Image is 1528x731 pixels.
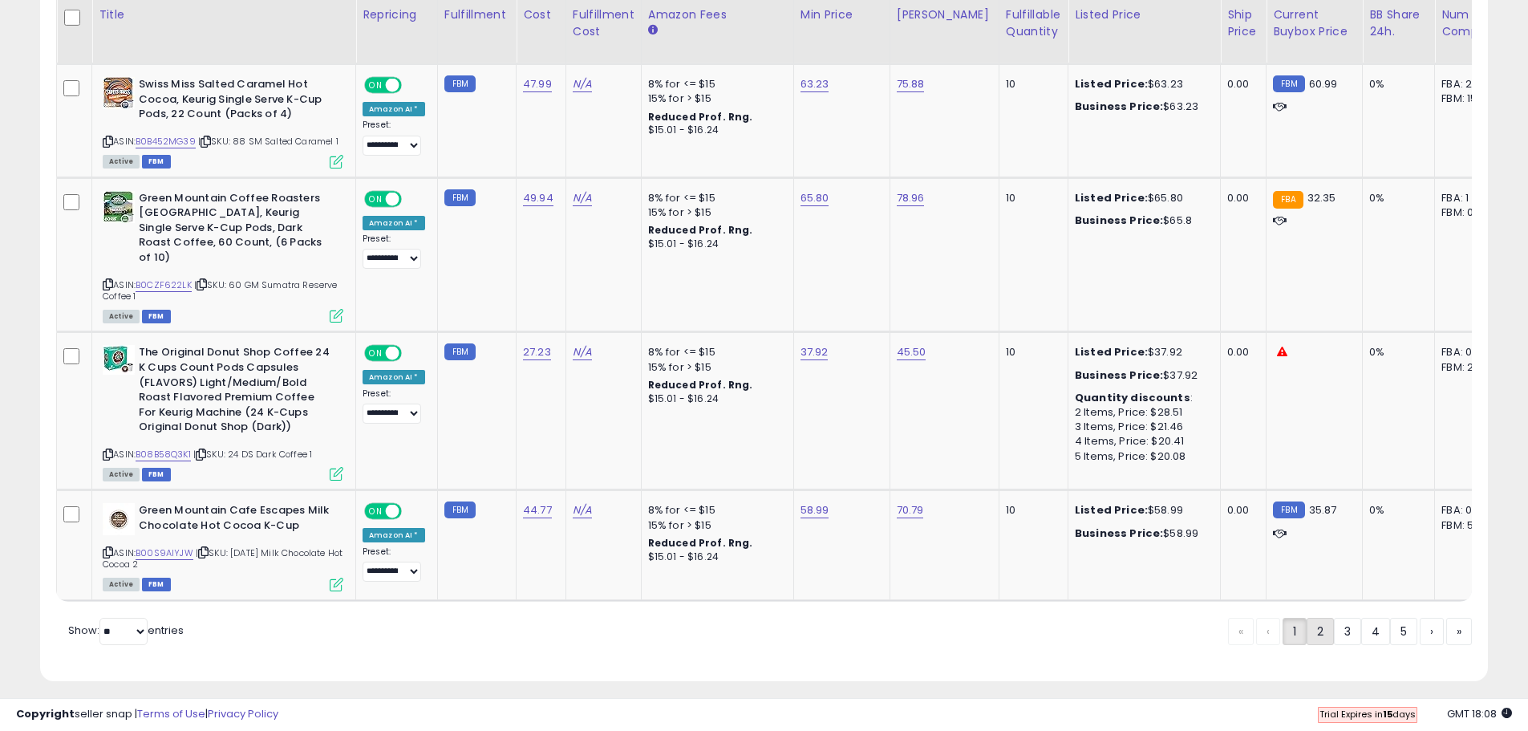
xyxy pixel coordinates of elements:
span: OFF [399,192,425,205]
div: $63.23 [1075,99,1208,114]
a: 5 [1390,618,1417,645]
span: ON [366,79,386,92]
a: 49.94 [523,190,553,206]
div: FBA: 1 [1441,191,1494,205]
div: Fulfillment [444,6,509,23]
span: | SKU: 24 DS Dark Coffee 1 [193,448,312,461]
a: B0B452MG39 [136,135,196,148]
b: Business Price: [1075,526,1163,541]
img: 51OgmBBN3aL._SL40_.jpg [103,77,135,109]
div: $65.8 [1075,213,1208,228]
a: 78.96 [897,190,925,206]
small: FBM [1273,75,1304,92]
div: ASIN: [103,503,343,589]
span: OFF [399,347,425,360]
div: $63.23 [1075,77,1208,91]
div: Min Price [800,6,883,23]
div: Title [99,6,349,23]
small: FBM [444,502,476,518]
span: ON [366,192,386,205]
div: : [1075,391,1208,405]
b: Swiss Miss Salted Caramel Hot Cocoa, Keurig Single Serve K-Cup Pods, 22 Count (Packs of 4) [139,77,334,126]
div: $15.01 - $16.24 [648,238,781,251]
a: 3 [1334,618,1361,645]
small: FBA [1273,191,1303,209]
div: Repricing [363,6,431,23]
div: ASIN: [103,77,343,166]
div: 0% [1369,345,1422,359]
span: OFF [399,79,425,92]
span: ON [366,347,386,360]
div: FBM: 5 [1441,518,1494,533]
div: 8% for <= $15 [648,503,781,518]
span: FBM [142,155,171,169]
div: 0.00 [1227,77,1254,91]
span: ON [366,505,386,518]
a: N/A [573,76,592,92]
a: 1 [1283,618,1307,645]
div: 15% for > $15 [648,205,781,220]
div: Preset: [363,120,425,156]
div: Ship Price [1227,6,1259,40]
div: 8% for <= $15 [648,191,781,205]
div: Amazon AI * [363,102,425,116]
div: BB Share 24h. [1369,6,1428,40]
b: Green Mountain Cafe Escapes Milk Chocolate Hot Cocoa K-Cup [139,503,334,537]
span: 35.87 [1309,502,1337,518]
div: Num of Comp. [1441,6,1500,40]
small: FBM [444,75,476,92]
span: | SKU: 60 GM Sumatra Reserve Coffee 1 [103,278,338,303]
b: Quantity discounts [1075,390,1190,405]
div: ASIN: [103,191,343,322]
div: Amazon Fees [648,6,787,23]
div: Amazon AI * [363,528,425,542]
b: Reduced Prof. Rng. [648,110,753,124]
b: Reduced Prof. Rng. [648,378,753,392]
b: Green Mountain Coffee Roasters [GEOGRAPHIC_DATA], Keurig Single Serve K-Cup Pods, Dark Roast Coff... [139,191,334,270]
div: seller snap | | [16,707,278,722]
span: 32.35 [1307,190,1336,205]
div: 10 [1006,191,1056,205]
a: N/A [573,190,592,206]
div: $15.01 - $16.24 [648,124,781,137]
b: Business Price: [1075,368,1163,383]
div: Preset: [363,388,425,424]
span: Trial Expires in days [1319,708,1416,721]
div: $37.92 [1075,345,1208,359]
a: N/A [573,344,592,360]
div: ASIN: [103,345,343,479]
div: Amazon AI * [363,370,425,384]
span: FBM [142,578,171,591]
a: 63.23 [800,76,829,92]
img: 51urNYuKRLL._SL40_.jpg [103,345,135,375]
a: 58.99 [800,502,829,518]
span: All listings currently available for purchase on Amazon [103,155,140,169]
span: FBM [142,468,171,481]
div: FBM: 15 [1441,91,1494,106]
span: All listings currently available for purchase on Amazon [103,578,140,591]
div: $65.80 [1075,191,1208,205]
span: | SKU: [DATE] Milk Chocolate Hot Cocoa 2 [103,546,342,571]
div: $15.01 - $16.24 [648,550,781,564]
b: The Original Donut Shop Coffee 24 K Cups Count Pods Capsules (FLAVORS) Light/Medium/Bold Roast Fl... [139,345,334,438]
a: 45.50 [897,344,926,360]
div: FBM: 0 [1441,205,1494,220]
span: » [1457,623,1461,640]
b: 15 [1383,708,1392,721]
a: Privacy Policy [208,706,278,721]
div: Listed Price [1075,6,1214,23]
small: FBM [1273,502,1304,518]
strong: Copyright [16,706,75,721]
a: 75.88 [897,76,925,92]
div: Preset: [363,234,425,270]
div: 0% [1369,77,1422,91]
b: Listed Price: [1075,76,1148,91]
div: 2 Items, Price: $28.51 [1075,405,1208,420]
div: $58.99 [1075,526,1208,541]
div: 15% for > $15 [648,360,781,375]
div: 0% [1369,503,1422,518]
span: › [1430,623,1433,640]
a: 47.99 [523,76,552,92]
div: Current Buybox Price [1273,6,1356,40]
div: 0% [1369,191,1422,205]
